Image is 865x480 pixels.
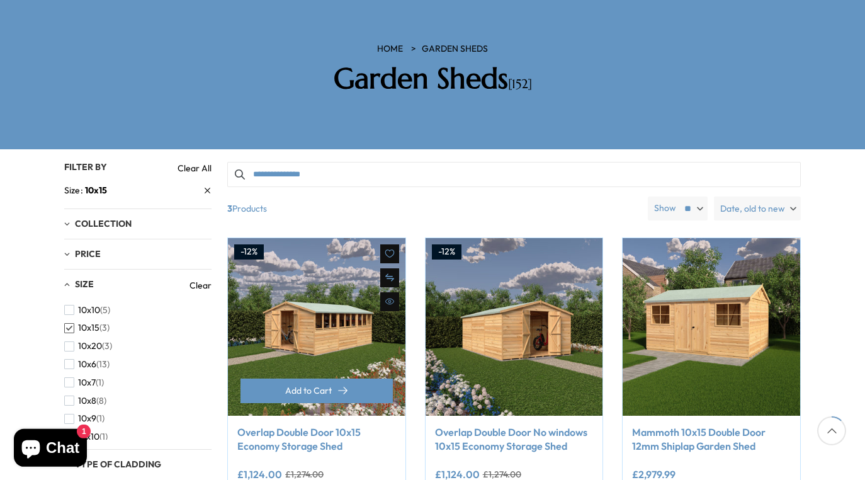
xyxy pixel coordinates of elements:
button: 10x6 [64,355,110,374]
button: Add to Cart [240,379,393,403]
div: -12% [432,244,461,260]
span: (1) [99,431,108,442]
inbox-online-store-chat: Shopify online store chat [10,429,91,470]
del: £1,274.00 [483,470,521,479]
div: -12% [234,244,264,260]
ins: £2,979.99 [632,469,676,479]
del: £1,274.00 [285,470,324,479]
span: Collection [75,218,132,229]
a: Clear All [178,162,212,174]
span: Type of Cladding [75,459,161,470]
button: 10x15 [64,319,110,337]
span: (1) [96,377,104,388]
span: Size [64,184,85,197]
span: (5) [100,305,110,316]
a: Overlap Double Door No windows 10x15 Economy Storage Shed [435,425,594,454]
span: 10x7 [78,377,96,388]
b: 3 [227,197,232,220]
button: 10x9 [64,409,105,428]
a: Mammoth 10x15 Double Door 12mm Shiplap Garden Shed [632,425,791,454]
a: Overlap Double Door 10x15 Economy Storage Shed [237,425,396,454]
button: 10x10 [64,301,110,319]
label: Show [654,202,676,215]
h2: Garden Sheds [253,62,612,96]
span: (8) [96,396,106,406]
ins: £1,124.00 [435,469,480,479]
a: Clear [189,279,212,292]
span: 10x20 [78,341,102,351]
span: (13) [96,359,110,370]
a: Garden Sheds [422,43,488,55]
span: [152] [508,76,532,92]
input: Search products [227,162,801,187]
span: 10x10 [78,305,100,316]
span: 10x6 [78,359,96,370]
span: (1) [96,413,105,424]
span: (3) [102,341,112,351]
label: Date, old to new [714,197,801,220]
span: Add to Cart [285,386,332,395]
span: 10x15 [78,323,99,333]
ins: £1,124.00 [237,469,282,479]
span: 10x8 [78,396,96,406]
span: Products [222,197,643,220]
button: 12x10 [64,428,108,446]
button: 10x7 [64,374,104,392]
span: Size [75,278,94,290]
button: 10x8 [64,392,106,410]
a: HOME [377,43,403,55]
span: 10x15 [85,185,107,196]
span: 10x9 [78,413,96,424]
span: Date, old to new [720,197,785,220]
span: (3) [99,323,110,333]
span: Filter By [64,161,107,173]
button: 10x20 [64,337,112,355]
span: Price [75,248,101,260]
